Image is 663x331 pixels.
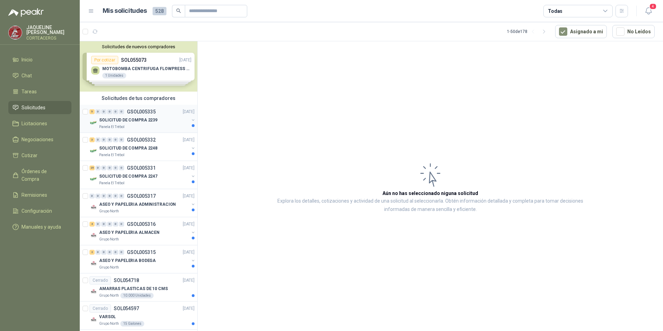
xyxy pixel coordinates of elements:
[21,136,53,143] span: Negociaciones
[26,36,71,40] p: CORTEACEROS
[89,222,95,227] div: 4
[99,201,176,208] p: ASEO Y PAPELERIA ADMINISTRACION
[107,194,112,198] div: 0
[127,194,156,198] p: GSOL005317
[612,25,655,38] button: No Leídos
[8,69,71,82] a: Chat
[103,6,147,16] h1: Mis solicitudes
[101,194,106,198] div: 0
[113,109,118,114] div: 0
[8,204,71,218] a: Configuración
[9,26,22,39] img: Company Logo
[8,53,71,66] a: Inicio
[107,137,112,142] div: 0
[183,109,195,115] p: [DATE]
[183,277,195,284] p: [DATE]
[99,145,157,152] p: SOLICITUD DE COMPRA 2248
[114,306,139,311] p: SOL054597
[80,302,197,330] a: CerradoSOL054597[DATE] Company LogoVARSOLGrupo North15 Galones
[113,137,118,142] div: 0
[21,56,33,63] span: Inicio
[89,231,98,239] img: Company Logo
[548,7,562,15] div: Todas
[89,315,98,324] img: Company Logo
[642,5,655,17] button: 4
[113,165,118,170] div: 0
[8,117,71,130] a: Licitaciones
[107,165,112,170] div: 0
[183,249,195,256] p: [DATE]
[99,265,119,270] p: Grupo North
[8,220,71,234] a: Manuales y ayuda
[89,109,95,114] div: 5
[120,321,144,326] div: 15 Galones
[95,222,101,227] div: 0
[89,250,95,255] div: 2
[8,165,71,186] a: Órdenes de Compra
[119,109,124,114] div: 0
[89,220,196,242] a: 4 0 0 0 0 0 GSOL005316[DATE] Company LogoASEO Y PAPELERIA ALMACENGrupo North
[8,101,71,114] a: Solicitudes
[99,152,124,158] p: Panela El Trébol
[83,44,195,49] button: Solicitudes de nuevos compradores
[183,193,195,200] p: [DATE]
[101,250,106,255] div: 0
[183,305,195,312] p: [DATE]
[8,133,71,146] a: Negociaciones
[89,164,196,186] a: 25 0 0 0 0 0 GSOL005331[DATE] Company LogoSOLICITUD DE COMPRA 2247Panela El Trébol
[95,137,101,142] div: 0
[95,194,101,198] div: 0
[80,41,197,92] div: Solicitudes de nuevos compradoresPor cotizarSOL055073[DATE] MOTOBOMBA CENTRIFUGA FLOWPRESS 1.5HP-...
[183,165,195,171] p: [DATE]
[95,250,101,255] div: 0
[113,222,118,227] div: 0
[21,191,47,199] span: Remisiones
[80,92,197,105] div: Solicitudes de tus compradores
[21,104,45,111] span: Solicitudes
[21,223,61,231] span: Manuales y ayuda
[89,137,95,142] div: 3
[127,137,156,142] p: GSOL005332
[89,175,98,183] img: Company Logo
[119,165,124,170] div: 0
[95,165,101,170] div: 0
[21,72,32,79] span: Chat
[127,250,156,255] p: GSOL005315
[99,293,119,298] p: Grupo North
[8,85,71,98] a: Tareas
[8,8,44,17] img: Logo peakr
[107,222,112,227] div: 0
[99,173,157,180] p: SOLICITUD DE COMPRA 2247
[8,188,71,202] a: Remisiones
[99,314,116,320] p: VARSOL
[101,109,106,114] div: 0
[127,109,156,114] p: GSOL005335
[89,192,196,214] a: 0 0 0 0 0 0 GSOL005317[DATE] Company LogoASEO Y PAPELERIA ADMINISTRACIONGrupo North
[95,109,101,114] div: 0
[99,257,156,264] p: ASEO Y PAPELERIA BODEGA
[89,259,98,268] img: Company Logo
[89,248,196,270] a: 2 0 0 0 0 0 GSOL005315[DATE] Company LogoASEO Y PAPELERIA BODEGAGrupo North
[89,165,95,170] div: 25
[99,180,124,186] p: Panela El Trébol
[183,137,195,143] p: [DATE]
[21,88,37,95] span: Tareas
[107,109,112,114] div: 0
[107,250,112,255] div: 0
[113,250,118,255] div: 0
[99,286,168,292] p: AMARRAS PLASTICAS DE 10 CMS
[119,194,124,198] div: 0
[119,222,124,227] div: 0
[127,165,156,170] p: GSOL005331
[89,108,196,130] a: 5 0 0 0 0 0 GSOL005335[DATE] Company LogoSOLICITUD DE COMPRA 2239Panela El Trébol
[507,26,550,37] div: 1 - 50 de 178
[99,117,157,124] p: SOLICITUD DE COMPRA 2239
[267,197,594,214] p: Explora los detalles, cotizaciones y actividad de una solicitud al seleccionarla. Obtén informaci...
[114,278,139,283] p: SOL054718
[89,203,98,211] img: Company Logo
[120,293,154,298] div: 10.000 Unidades
[89,276,111,285] div: Cerrado
[101,165,106,170] div: 0
[89,304,111,313] div: Cerrado
[555,25,607,38] button: Asignado a mi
